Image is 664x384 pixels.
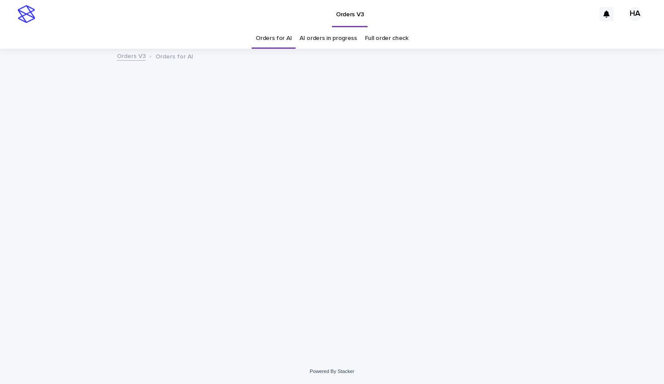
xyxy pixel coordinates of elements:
[628,7,642,21] div: HA
[117,51,146,61] a: Orders V3
[300,28,357,49] a: AI orders in progress
[18,5,35,23] img: stacker-logo-s-only.png
[365,28,408,49] a: Full order check
[310,369,354,374] a: Powered By Stacker
[256,28,292,49] a: Orders for AI
[155,51,193,61] p: Orders for AI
